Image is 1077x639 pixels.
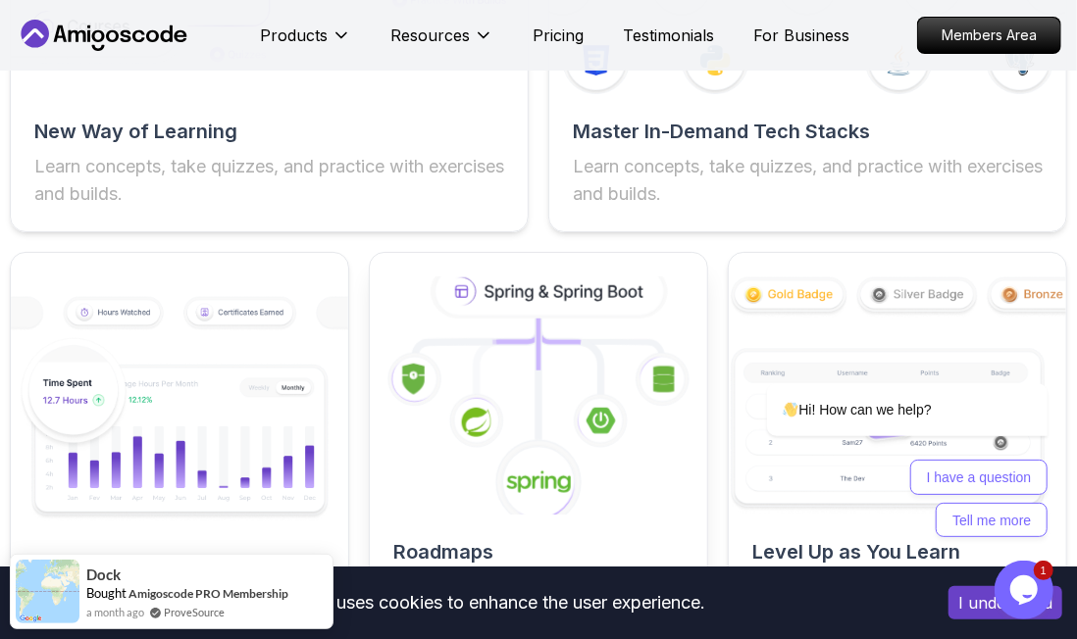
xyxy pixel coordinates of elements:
[704,206,1057,551] iframe: chat widget
[260,24,328,47] p: Products
[573,153,1043,208] p: Learn concepts, take quizzes, and practice with exercises and builds.
[390,24,493,63] button: Resources
[390,24,470,47] p: Resources
[86,604,144,620] span: a month ago
[34,118,504,145] h2: New Way of Learning
[86,566,121,583] span: Dock
[573,118,1043,145] h2: Master In-Demand Tech Stacks
[34,153,504,208] p: Learn concepts, take quizzes, and practice with exercises and builds.
[11,296,348,521] img: features img
[164,604,225,620] a: ProveSource
[15,581,919,624] div: This website uses cookies to enhance the user experience.
[260,24,351,63] button: Products
[752,538,1043,565] h2: Level Up as You Learn
[86,585,127,601] span: Bought
[753,24,849,47] a: For Business
[16,560,79,623] img: provesource social proof notification image
[918,18,1060,53] p: Members Area
[917,17,1061,54] a: Members Area
[949,586,1062,619] button: Accept cookies
[128,586,288,601] a: Amigoscode PRO Membership
[995,561,1057,619] iframe: chat widget
[533,24,584,47] a: Pricing
[623,24,714,47] a: Testimonials
[393,538,684,565] h2: Roadmaps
